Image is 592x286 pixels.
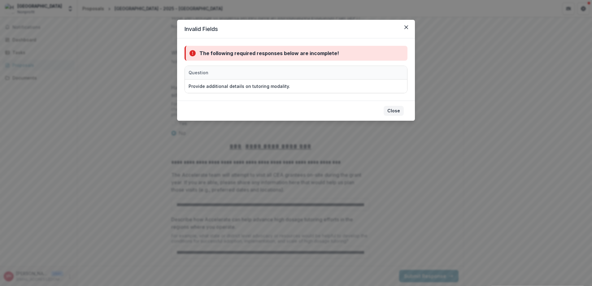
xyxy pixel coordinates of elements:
[401,22,411,32] button: Close
[185,69,212,76] div: Question
[199,50,339,57] div: The following required responses below are incomplete!
[185,66,340,79] div: Question
[177,20,415,38] header: Invalid Fields
[189,83,290,89] div: Provide additional details on tutoring modality.
[384,106,404,116] button: Close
